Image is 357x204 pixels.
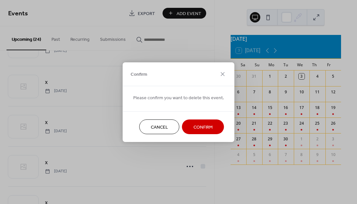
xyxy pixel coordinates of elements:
span: Cancel [151,124,168,131]
button: Confirm [182,119,224,134]
span: Confirm [193,124,213,131]
button: Cancel [139,119,179,134]
span: Confirm [131,71,147,78]
span: Please confirm you want to delete this event. [133,94,224,101]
